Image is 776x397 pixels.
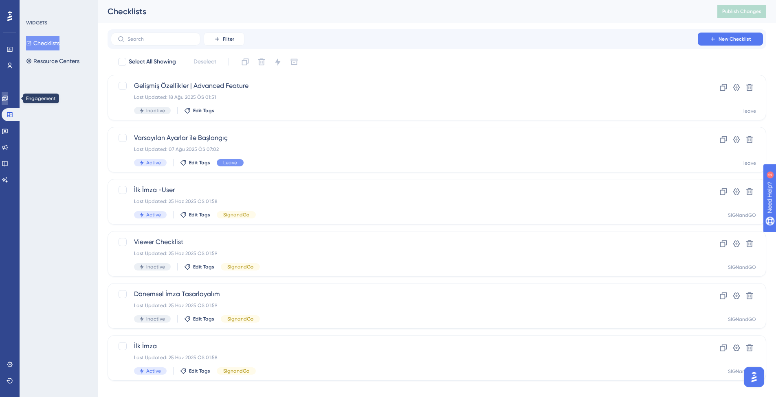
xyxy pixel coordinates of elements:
[193,264,214,270] span: Edit Tags
[128,36,193,42] input: Search
[743,108,756,114] div: leave
[184,264,214,270] button: Edit Tags
[180,368,210,374] button: Edit Tags
[698,33,763,46] button: New Checklist
[728,316,756,323] div: SIGNandGO
[722,8,761,15] span: Publish Changes
[134,81,675,91] span: Gelişmiş Özellikler | Advanced Feature
[189,368,210,374] span: Edit Tags
[742,365,766,389] iframe: UserGuiding AI Assistant Launcher
[189,212,210,218] span: Edit Tags
[223,36,234,42] span: Filter
[134,94,675,100] div: Last Updated: 18 Ağu 2025 ÖS 01:51
[193,316,214,322] span: Edit Tags
[180,159,210,166] button: Edit Tags
[19,2,51,12] span: Need Help?
[134,237,675,247] span: Viewer Checklist
[227,264,253,270] span: SignandGo
[134,133,675,143] span: Varsayılan Ayarlar ile Başlangıç
[743,160,756,166] div: leave
[719,36,751,42] span: New Checklist
[186,55,224,69] button: Deselect
[146,159,161,166] span: Active
[717,5,766,18] button: Publish Changes
[134,198,675,205] div: Last Updated: 25 Haz 2025 ÖS 01:58
[728,212,756,218] div: SIGNandGO
[193,57,216,67] span: Deselect
[146,264,165,270] span: Inactive
[227,316,253,322] span: SignandGo
[184,316,214,322] button: Edit Tags
[26,54,79,68] button: Resource Centers
[189,159,210,166] span: Edit Tags
[146,107,165,114] span: Inactive
[134,354,675,361] div: Last Updated: 25 Haz 2025 ÖS 01:58
[134,289,675,299] span: Dönemsel İmza Tasarlayalım
[134,146,675,153] div: Last Updated: 07 Ağu 2025 ÖS 07:02
[134,302,675,309] div: Last Updated: 25 Haz 2025 ÖS 01:59
[108,6,697,17] div: Checklists
[134,250,675,257] div: Last Updated: 25 Haz 2025 ÖS 01:59
[223,368,249,374] span: SignandGo
[146,368,161,374] span: Active
[146,212,161,218] span: Active
[204,33,244,46] button: Filter
[26,36,59,50] button: Checklists
[26,20,47,26] div: WIDGETS
[223,159,237,166] span: Leave
[184,107,214,114] button: Edit Tags
[728,368,756,375] div: SIGNandGO
[57,4,59,11] div: 2
[180,212,210,218] button: Edit Tags
[134,341,675,351] span: İlk İmza
[129,57,176,67] span: Select All Showing
[134,185,675,195] span: İlk İmza -User
[193,107,214,114] span: Edit Tags
[146,316,165,322] span: Inactive
[223,212,249,218] span: SignandGo
[728,264,756,270] div: SIGNandGO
